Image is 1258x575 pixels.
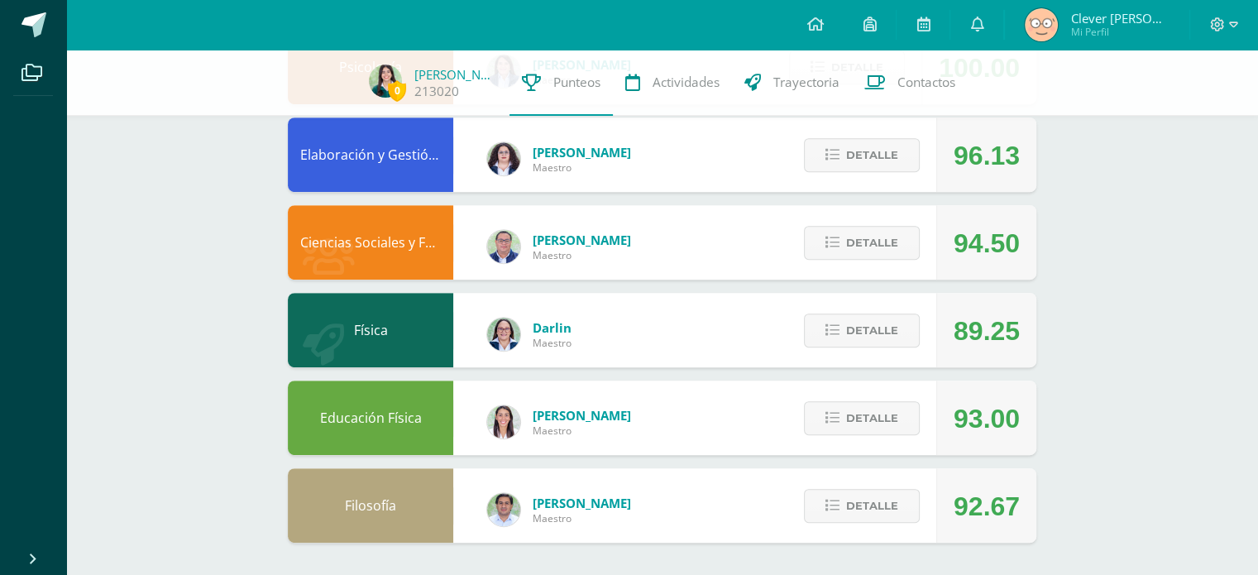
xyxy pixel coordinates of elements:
span: Mi Perfil [1070,25,1170,39]
img: c6a0bfaf15cb9618c68d5db85ac61b27.png [1025,8,1058,41]
div: 96.13 [954,118,1020,193]
div: Educación Física [288,381,453,455]
span: Trayectoria [773,74,839,91]
button: Detalle [804,226,920,260]
span: Maestro [533,424,631,438]
img: 68dbb99899dc55733cac1a14d9d2f825.png [487,405,520,438]
a: Punteos [509,50,613,116]
div: Filosofía [288,468,453,543]
span: Maestro [533,248,631,262]
span: Maestro [533,336,572,350]
span: Clever [PERSON_NAME] [1070,10,1170,26]
img: f767cae2d037801592f2ba1a5db71a2a.png [487,493,520,526]
span: Detalle [846,315,898,346]
a: 213020 [414,83,459,100]
button: Detalle [804,401,920,435]
a: Contactos [852,50,968,116]
div: Física [288,293,453,367]
div: 92.67 [954,469,1020,544]
span: Maestro [533,511,631,525]
span: [PERSON_NAME] [533,144,631,161]
img: 2097ebf683c410a63f2781693a60a0cb.png [369,65,402,98]
a: Trayectoria [732,50,852,116]
span: Actividades [653,74,720,91]
span: Detalle [846,228,898,258]
button: Detalle [804,489,920,523]
img: ba02aa29de7e60e5f6614f4096ff8928.png [487,142,520,175]
div: Elaboración y Gestión de Proyectos [288,117,453,192]
img: 571966f00f586896050bf2f129d9ef0a.png [487,318,520,351]
div: 94.50 [954,206,1020,280]
button: Detalle [804,138,920,172]
a: Actividades [613,50,732,116]
span: Darlin [533,319,572,336]
button: Detalle [804,314,920,347]
span: Contactos [897,74,955,91]
img: c1c1b07ef08c5b34f56a5eb7b3c08b85.png [487,230,520,263]
span: Detalle [846,403,898,434]
span: Detalle [846,491,898,521]
span: [PERSON_NAME] [533,407,631,424]
div: 93.00 [954,381,1020,456]
div: 89.25 [954,294,1020,368]
span: Punteos [553,74,600,91]
span: [PERSON_NAME] [533,232,631,248]
span: [PERSON_NAME] [533,495,631,511]
span: Detalle [846,140,898,170]
div: Ciencias Sociales y Formación Ciudadana 4 [288,205,453,280]
span: 0 [388,80,406,101]
a: [PERSON_NAME] [414,66,497,83]
span: Maestro [533,161,631,175]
